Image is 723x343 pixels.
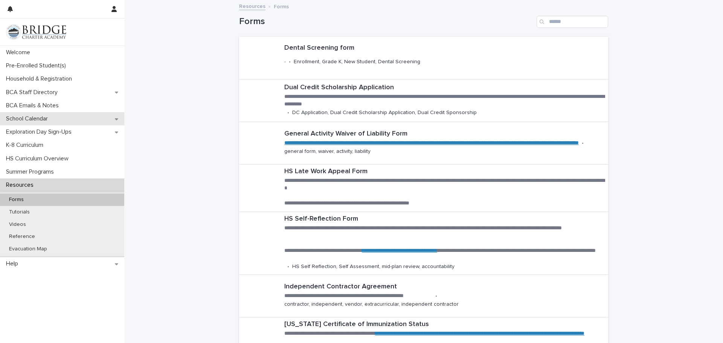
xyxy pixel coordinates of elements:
[3,75,78,82] p: Household & Registration
[287,110,289,116] p: •
[274,2,289,10] p: Forms
[435,293,437,299] p: •
[287,264,289,270] p: •
[3,102,65,109] p: BCA Emails & Notes
[284,84,605,92] p: Dual Credit Scholarship Application
[3,209,36,215] p: Tutorials
[3,221,32,228] p: Videos
[3,128,78,136] p: Exploration Day Sign-Ups
[289,59,291,65] p: •
[284,44,490,52] p: Dental Screening form
[3,168,60,175] p: Summer Programs
[284,148,371,155] p: general form, waiver, activity, liability
[3,62,72,69] p: Pre-Enrolled Student(s)
[3,233,41,240] p: Reference
[3,115,54,122] p: School Calendar
[3,197,30,203] p: Forms
[284,168,605,176] p: HS Late Work Appeal Form
[3,155,75,162] p: HS Curriculum Overview
[284,215,605,223] p: HS Self-Reflection Form
[239,2,265,10] a: Resources
[3,49,36,56] p: Welcome
[3,181,40,189] p: Resources
[3,89,64,96] p: BCA Staff Directory
[292,110,477,116] p: DC Application, Dual Credit Scholarship Application, Dual Credit Sponsorship
[582,140,584,146] p: •
[294,59,420,65] p: Enrollment, Grade K, New Student, Dental Screening
[284,130,605,138] p: General Activity Waiver of Liability Form
[284,283,605,291] p: Independent Contractor Agreement
[239,16,534,27] h1: Forms
[284,301,459,308] p: contractor, independent, vendor, extracurricular, independent contractor
[537,16,608,28] input: Search
[284,320,605,329] p: [US_STATE] Certificate of Immunization Status
[3,142,49,149] p: K-8 Curriculum
[6,24,66,40] img: V1C1m3IdTEidaUdm9Hs0
[3,260,24,267] p: Help
[239,37,608,79] a: Dental Screening form-•Enrollment, Grade K, New Student, Dental Screening
[3,246,53,252] p: Evacuation Map
[292,264,455,270] p: HS Self Reflection, Self Assessment, mid-plan review, accountability
[284,59,286,65] p: -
